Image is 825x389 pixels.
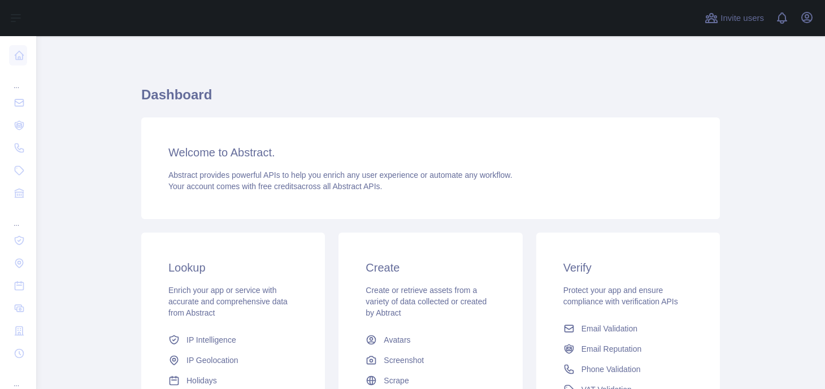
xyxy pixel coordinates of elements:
a: IP Geolocation [164,350,302,370]
h3: Lookup [168,260,298,276]
span: Your account comes with across all Abstract APIs. [168,182,382,191]
span: Email Reputation [581,343,642,355]
a: IP Intelligence [164,330,302,350]
a: Email Reputation [559,339,697,359]
h3: Welcome to Abstract. [168,145,693,160]
span: IP Intelligence [186,334,236,346]
span: Screenshot [384,355,424,366]
span: Email Validation [581,323,637,334]
div: ... [9,206,27,228]
span: Protect your app and ensure compliance with verification APIs [563,286,678,306]
h3: Create [366,260,495,276]
span: Invite users [720,12,764,25]
a: Phone Validation [559,359,697,379]
span: free credits [258,182,297,191]
span: Holidays [186,375,217,386]
span: Enrich your app or service with accurate and comprehensive data from Abstract [168,286,288,317]
h3: Verify [563,260,693,276]
a: Screenshot [361,350,500,370]
span: IP Geolocation [186,355,238,366]
span: Phone Validation [581,364,641,375]
a: Avatars [361,330,500,350]
span: Create or retrieve assets from a variety of data collected or created by Abtract [366,286,487,317]
div: ... [9,366,27,388]
div: ... [9,68,27,90]
h1: Dashboard [141,86,720,113]
a: Email Validation [559,318,697,339]
button: Invite users [702,9,766,27]
span: Avatars [384,334,410,346]
span: Abstract provides powerful APIs to help you enrich any user experience or automate any workflow. [168,171,513,180]
span: Scrape [384,375,409,386]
